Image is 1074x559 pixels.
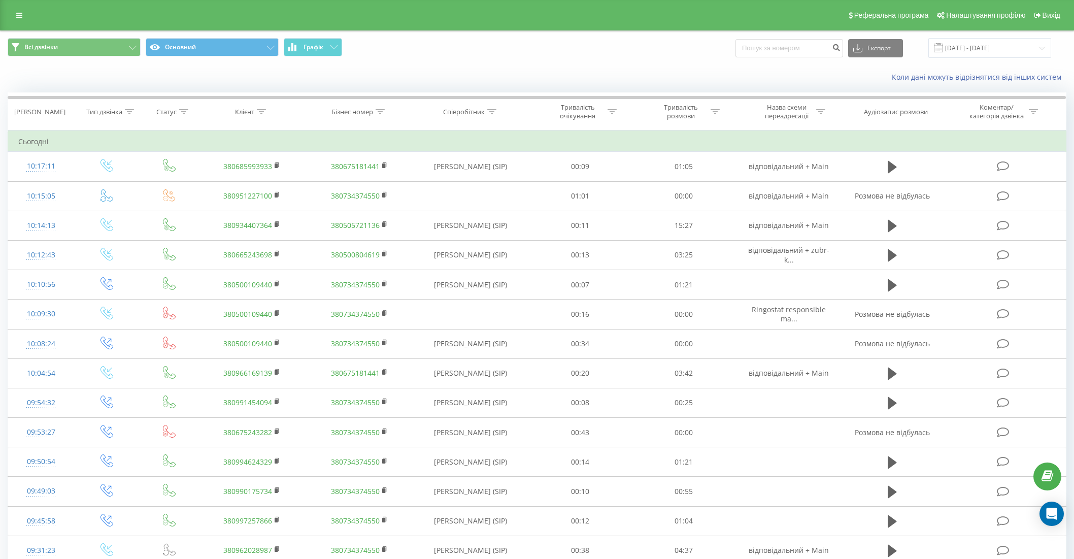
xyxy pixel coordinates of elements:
[854,11,929,19] span: Реферальна програма
[413,358,528,388] td: [PERSON_NAME] (SIP)
[654,103,708,120] div: Тривалість розмови
[331,220,380,230] a: 380505721136
[759,103,814,120] div: Назва схеми переадресації
[528,388,632,417] td: 00:08
[331,280,380,289] a: 380734374550
[18,511,64,531] div: 09:45:58
[551,103,605,120] div: Тривалість очікування
[735,358,843,388] td: відповідальний + Main
[18,216,64,236] div: 10:14:13
[18,304,64,324] div: 10:09:30
[528,418,632,447] td: 00:43
[331,161,380,171] a: 380675181441
[413,211,528,240] td: [PERSON_NAME] (SIP)
[331,108,373,116] div: Бізнес номер
[632,329,735,358] td: 00:00
[18,393,64,413] div: 09:54:32
[528,152,632,181] td: 00:09
[632,477,735,506] td: 00:55
[413,329,528,358] td: [PERSON_NAME] (SIP)
[1043,11,1060,19] span: Вихід
[146,38,279,56] button: Основний
[223,220,272,230] a: 380934407364
[528,506,632,536] td: 00:12
[413,270,528,300] td: [PERSON_NAME] (SIP)
[223,486,272,496] a: 380990175734
[331,398,380,407] a: 380734374550
[331,339,380,348] a: 380734374550
[528,211,632,240] td: 00:11
[235,108,254,116] div: Клієнт
[8,131,1066,152] td: Сьогодні
[18,334,64,354] div: 10:08:24
[223,368,272,378] a: 380966169139
[946,11,1025,19] span: Налаштування профілю
[967,103,1026,120] div: Коментар/категорія дзвінка
[223,516,272,525] a: 380997257866
[331,309,380,319] a: 380734374550
[223,398,272,407] a: 380991454094
[18,364,64,383] div: 10:04:54
[892,72,1066,82] a: Коли дані можуть відрізнятися вiд інших систем
[855,191,930,201] span: Розмова не відбулась
[528,300,632,329] td: 00:16
[14,108,65,116] div: [PERSON_NAME]
[413,152,528,181] td: [PERSON_NAME] (SIP)
[413,477,528,506] td: [PERSON_NAME] (SIP)
[528,477,632,506] td: 00:10
[632,418,735,447] td: 00:00
[528,240,632,270] td: 00:13
[735,181,843,211] td: відповідальний + Main
[443,108,485,116] div: Співробітник
[632,152,735,181] td: 01:05
[632,270,735,300] td: 01:21
[632,211,735,240] td: 15:27
[632,506,735,536] td: 01:04
[1039,502,1064,526] div: Open Intercom Messenger
[331,486,380,496] a: 380734374550
[223,428,272,437] a: 380675243282
[855,309,930,319] span: Розмова не відбулась
[848,39,903,57] button: Експорт
[528,447,632,477] td: 00:14
[632,388,735,417] td: 00:25
[413,388,528,417] td: [PERSON_NAME] (SIP)
[528,329,632,358] td: 00:34
[8,38,141,56] button: Всі дзвінки
[735,211,843,240] td: відповідальний + Main
[632,181,735,211] td: 00:00
[752,305,826,323] span: Ringostat responsible ma...
[284,38,342,56] button: Графік
[528,270,632,300] td: 00:07
[18,275,64,294] div: 10:10:56
[331,457,380,467] a: 380734374550
[18,422,64,442] div: 09:53:27
[331,368,380,378] a: 380675181441
[528,358,632,388] td: 00:20
[632,358,735,388] td: 03:42
[735,39,843,57] input: Пошук за номером
[24,43,58,51] span: Всі дзвінки
[413,418,528,447] td: [PERSON_NAME] (SIP)
[331,250,380,259] a: 380500804619
[855,339,930,348] span: Розмова не відбулась
[331,545,380,555] a: 380734374550
[156,108,177,116] div: Статус
[331,428,380,437] a: 380734374550
[632,300,735,329] td: 00:00
[413,447,528,477] td: [PERSON_NAME] (SIP)
[735,152,843,181] td: відповідальний + Main
[223,339,272,348] a: 380500109440
[632,447,735,477] td: 01:21
[223,545,272,555] a: 380962028987
[18,245,64,265] div: 10:12:43
[18,452,64,472] div: 09:50:54
[223,161,272,171] a: 380685993933
[864,108,928,116] div: Аудіозапис розмови
[223,250,272,259] a: 380665243698
[748,245,829,264] span: відповідальний + ﻿zubr-k...
[223,191,272,201] a: 380951227100
[528,181,632,211] td: 01:01
[18,186,64,206] div: 10:15:05
[223,280,272,289] a: 380500109440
